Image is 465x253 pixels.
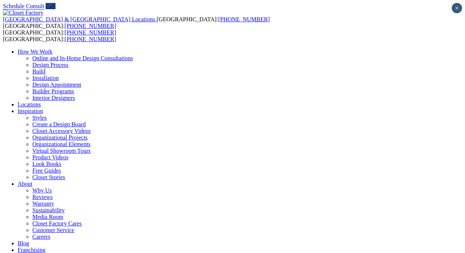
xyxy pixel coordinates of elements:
[32,88,74,94] a: Builder Programs
[65,36,116,42] a: [PHONE_NUMBER]
[65,29,116,36] a: [PHONE_NUMBER]
[32,95,75,101] a: Interior Designers
[3,29,116,42] span: [GEOGRAPHIC_DATA]: [GEOGRAPHIC_DATA]:
[46,3,56,9] a: Call
[32,227,74,233] a: Customer Service
[18,48,53,55] a: How We Work
[32,115,47,121] a: Styles
[32,161,61,167] a: Look Books
[32,234,50,240] a: Careers
[32,194,53,200] a: Reviews
[3,3,44,9] a: Schedule Consult
[32,121,86,127] a: Create a Design Board
[32,167,61,174] a: Free Guides
[18,108,43,114] a: Inspiration
[32,75,59,81] a: Installation
[32,148,91,154] a: Virtual Showroom Tours
[18,247,46,253] a: Franchising
[32,200,54,207] a: Warranty
[18,181,32,187] a: About
[32,214,63,220] a: Media Room
[18,101,41,108] a: Locations
[452,3,462,13] button: Close
[3,10,43,16] img: Closet Factory
[3,16,157,22] a: [GEOGRAPHIC_DATA] & [GEOGRAPHIC_DATA] Locations
[3,16,155,22] span: [GEOGRAPHIC_DATA] & [GEOGRAPHIC_DATA] Locations
[32,154,68,160] a: Product Videos
[32,207,65,213] a: Sustainability
[32,220,82,227] a: Closet Factory Cares
[218,16,269,22] a: [PHONE_NUMBER]
[32,134,87,141] a: Organizational Projects
[32,82,81,88] a: Design Appointment
[65,23,116,29] a: [PHONE_NUMBER]
[32,68,46,75] a: Build
[18,240,29,246] a: Blog
[32,55,133,61] a: Online and In-Home Design Consultations
[32,128,91,134] a: Closet Accessory Videos
[32,62,68,68] a: Design Process
[32,174,65,180] a: Closet Stories
[3,16,270,29] span: [GEOGRAPHIC_DATA]: [GEOGRAPHIC_DATA]:
[32,141,90,147] a: Organizational Elements
[32,187,52,194] a: Why Us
